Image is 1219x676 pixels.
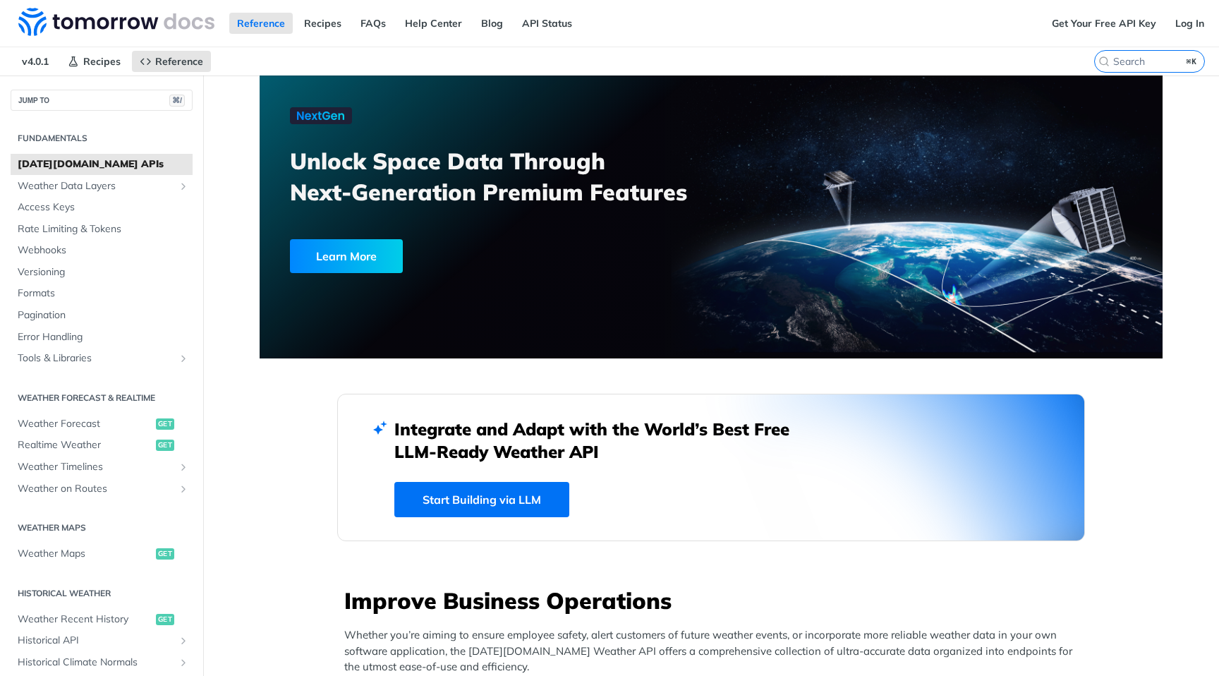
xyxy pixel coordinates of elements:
[178,353,189,364] button: Show subpages for Tools & Libraries
[11,132,193,145] h2: Fundamentals
[18,460,174,474] span: Weather Timelines
[132,51,211,72] a: Reference
[290,107,352,124] img: NextGen
[156,548,174,560] span: get
[18,157,189,171] span: [DATE][DOMAIN_NAME] APIs
[11,197,193,218] a: Access Keys
[156,440,174,451] span: get
[18,634,174,648] span: Historical API
[11,609,193,630] a: Weather Recent Historyget
[1183,54,1201,68] kbd: ⌘K
[14,51,56,72] span: v4.0.1
[11,240,193,261] a: Webhooks
[18,286,189,301] span: Formats
[11,176,193,197] a: Weather Data LayersShow subpages for Weather Data Layers
[83,55,121,68] span: Recipes
[169,95,185,107] span: ⌘/
[11,457,193,478] a: Weather TimelinesShow subpages for Weather Timelines
[290,145,727,207] h3: Unlock Space Data Through Next-Generation Premium Features
[394,418,811,463] h2: Integrate and Adapt with the World’s Best Free LLM-Ready Weather API
[11,327,193,348] a: Error Handling
[11,90,193,111] button: JUMP TO⌘/
[11,435,193,456] a: Realtime Weatherget
[397,13,470,34] a: Help Center
[11,262,193,283] a: Versioning
[290,239,639,273] a: Learn More
[18,656,174,670] span: Historical Climate Normals
[344,585,1085,616] h3: Improve Business Operations
[11,543,193,565] a: Weather Mapsget
[156,614,174,625] span: get
[11,521,193,534] h2: Weather Maps
[18,417,152,431] span: Weather Forecast
[296,13,349,34] a: Recipes
[155,55,203,68] span: Reference
[11,219,193,240] a: Rate Limiting & Tokens
[11,630,193,651] a: Historical APIShow subpages for Historical API
[156,418,174,430] span: get
[473,13,511,34] a: Blog
[11,348,193,369] a: Tools & LibrariesShow subpages for Tools & Libraries
[290,239,403,273] div: Learn More
[18,612,152,627] span: Weather Recent History
[178,181,189,192] button: Show subpages for Weather Data Layers
[11,478,193,500] a: Weather on RoutesShow subpages for Weather on Routes
[18,482,174,496] span: Weather on Routes
[178,635,189,646] button: Show subpages for Historical API
[18,308,189,322] span: Pagination
[1098,56,1110,67] svg: Search
[178,657,189,668] button: Show subpages for Historical Climate Normals
[11,154,193,175] a: [DATE][DOMAIN_NAME] APIs
[18,222,189,236] span: Rate Limiting & Tokens
[11,414,193,435] a: Weather Forecastget
[18,179,174,193] span: Weather Data Layers
[60,51,128,72] a: Recipes
[1168,13,1212,34] a: Log In
[353,13,394,34] a: FAQs
[18,200,189,215] span: Access Keys
[11,392,193,404] h2: Weather Forecast & realtime
[18,243,189,258] span: Webhooks
[18,438,152,452] span: Realtime Weather
[11,587,193,600] h2: Historical Weather
[18,547,152,561] span: Weather Maps
[11,283,193,304] a: Formats
[178,483,189,495] button: Show subpages for Weather on Routes
[18,8,214,36] img: Tomorrow.io Weather API Docs
[18,265,189,279] span: Versioning
[178,461,189,473] button: Show subpages for Weather Timelines
[18,330,189,344] span: Error Handling
[394,482,569,517] a: Start Building via LLM
[514,13,580,34] a: API Status
[344,627,1085,675] p: Whether you’re aiming to ensure employee safety, alert customers of future weather events, or inc...
[11,652,193,673] a: Historical Climate NormalsShow subpages for Historical Climate Normals
[11,305,193,326] a: Pagination
[229,13,293,34] a: Reference
[1044,13,1164,34] a: Get Your Free API Key
[18,351,174,366] span: Tools & Libraries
